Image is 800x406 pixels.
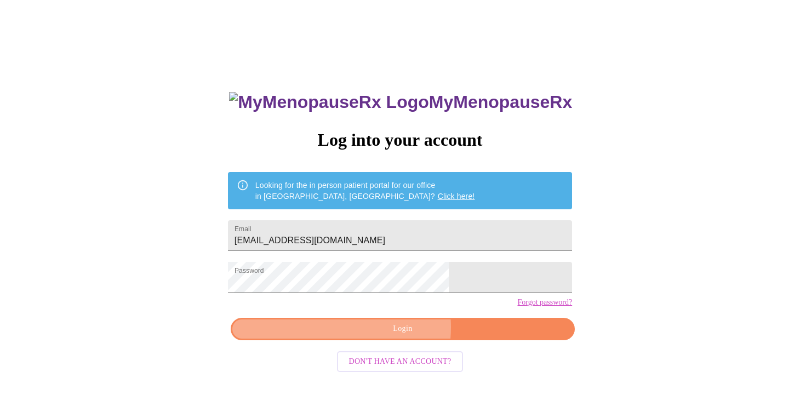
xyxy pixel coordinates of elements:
[337,351,464,373] button: Don't have an account?
[517,298,572,307] a: Forgot password?
[231,318,575,340] button: Login
[243,322,562,336] span: Login
[334,356,466,365] a: Don't have an account?
[255,175,475,206] div: Looking for the in person patient portal for our office in [GEOGRAPHIC_DATA], [GEOGRAPHIC_DATA]?
[438,192,475,201] a: Click here!
[229,92,572,112] h3: MyMenopauseRx
[229,92,428,112] img: MyMenopauseRx Logo
[228,130,572,150] h3: Log into your account
[349,355,452,369] span: Don't have an account?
